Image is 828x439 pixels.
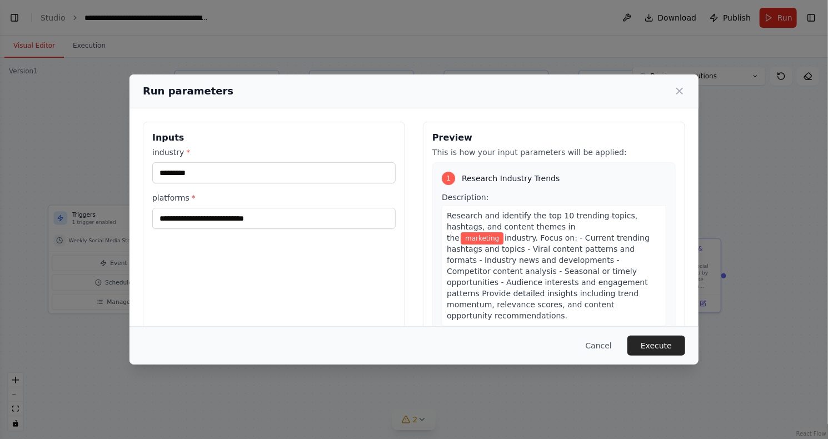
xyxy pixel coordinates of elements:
label: industry [152,147,396,158]
p: This is how your input parameters will be applied: [432,147,676,158]
label: platforms [152,192,396,203]
span: Description: [442,193,488,202]
span: industry. Focus on: - Current trending hashtags and topics - Viral content patterns and formats -... [447,233,650,320]
h3: Preview [432,131,676,144]
span: Variable: industry [461,232,503,245]
span: Research and identify the top 10 trending topics, hashtags, and content themes in the [447,211,637,242]
h3: Inputs [152,131,396,144]
span: Research Industry Trends [462,173,560,184]
button: Execute [627,336,685,356]
h2: Run parameters [143,83,233,99]
div: 1 [442,172,455,185]
button: Cancel [577,336,621,356]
